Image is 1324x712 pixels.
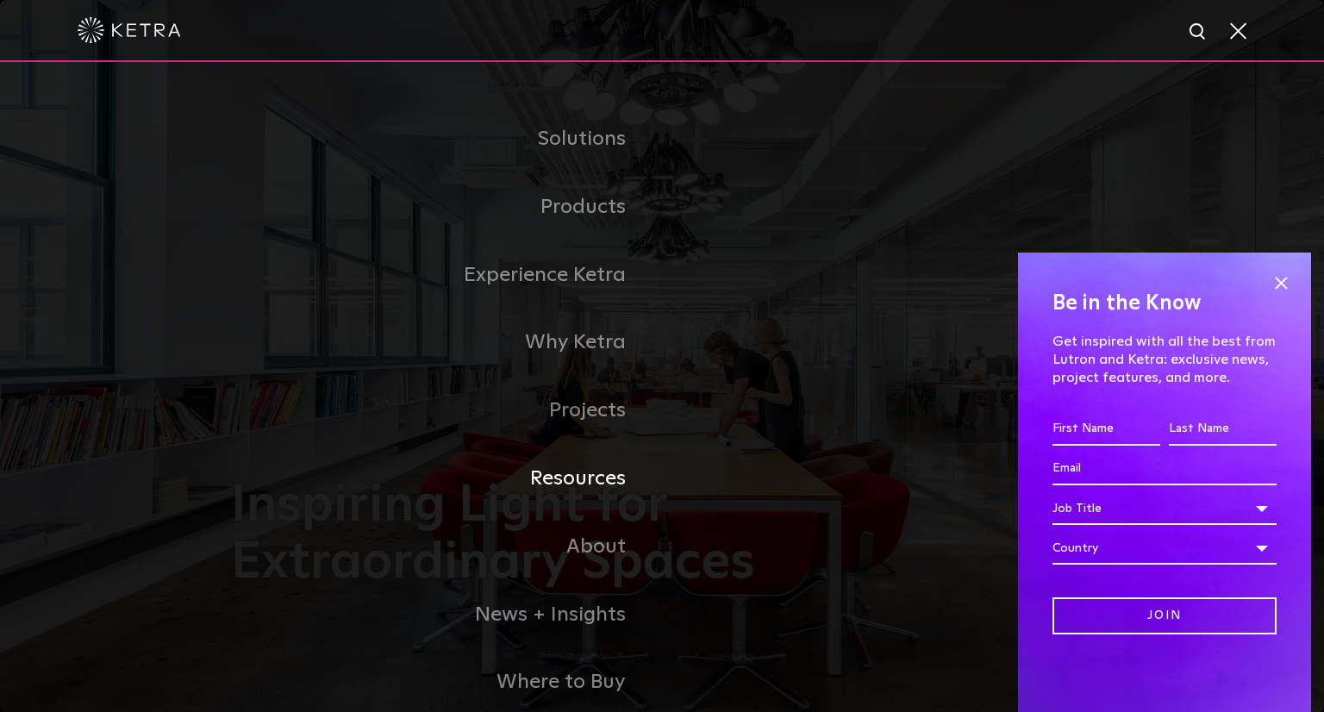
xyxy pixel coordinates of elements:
div: Job Title [1052,492,1277,525]
a: Experience Ketra [231,241,662,309]
input: Last Name [1169,413,1277,446]
a: Resources [231,445,662,513]
a: Projects [231,377,662,445]
h4: Be in the Know [1052,287,1277,320]
img: ketra-logo-2019-white [78,17,181,43]
img: search icon [1188,22,1209,43]
a: Why Ketra [231,309,662,377]
a: Products [231,173,662,241]
p: Get inspired with all the best from Lutron and Ketra: exclusive news, project features, and more. [1052,333,1277,386]
div: Country [1052,532,1277,565]
input: First Name [1052,413,1160,446]
a: About [231,513,662,581]
a: News + Insights [231,581,662,649]
input: Email [1052,453,1277,485]
input: Join [1052,597,1277,634]
a: Solutions [231,105,662,173]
